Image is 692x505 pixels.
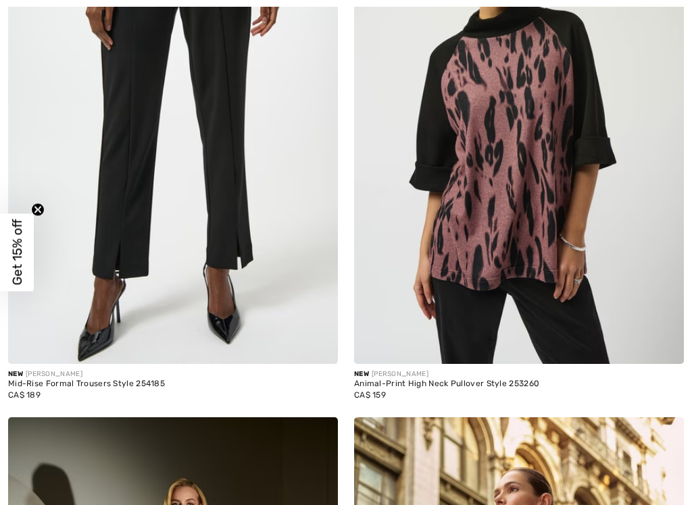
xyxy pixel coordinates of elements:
[354,369,684,379] div: [PERSON_NAME]
[8,369,338,379] div: [PERSON_NAME]
[31,203,45,217] button: Close teaser
[8,390,41,400] span: CA$ 189
[354,390,386,400] span: CA$ 159
[9,219,25,286] span: Get 15% off
[354,379,684,389] div: Animal-Print High Neck Pullover Style 253260
[354,370,369,378] span: New
[8,370,23,378] span: New
[8,379,338,389] div: Mid-Rise Formal Trousers Style 254185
